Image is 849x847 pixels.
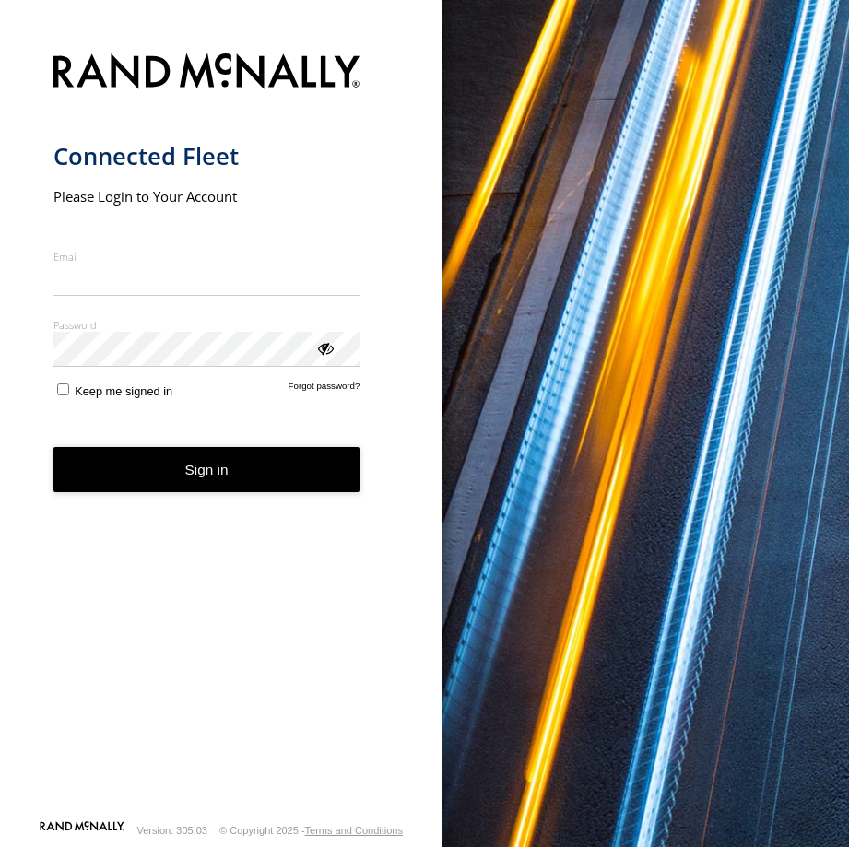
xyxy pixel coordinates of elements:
[315,338,334,357] div: ViewPassword
[305,825,403,836] a: Terms and Conditions
[53,50,360,97] img: Rand McNally
[53,250,360,264] label: Email
[53,447,360,492] button: Sign in
[53,42,390,819] form: main
[289,381,360,398] a: Forgot password?
[53,318,360,332] label: Password
[40,821,124,840] a: Visit our Website
[53,141,360,171] h1: Connected Fleet
[57,383,69,395] input: Keep me signed in
[219,825,403,836] div: © Copyright 2025 -
[137,825,207,836] div: Version: 305.03
[53,187,360,206] h2: Please Login to Your Account
[75,384,172,398] span: Keep me signed in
